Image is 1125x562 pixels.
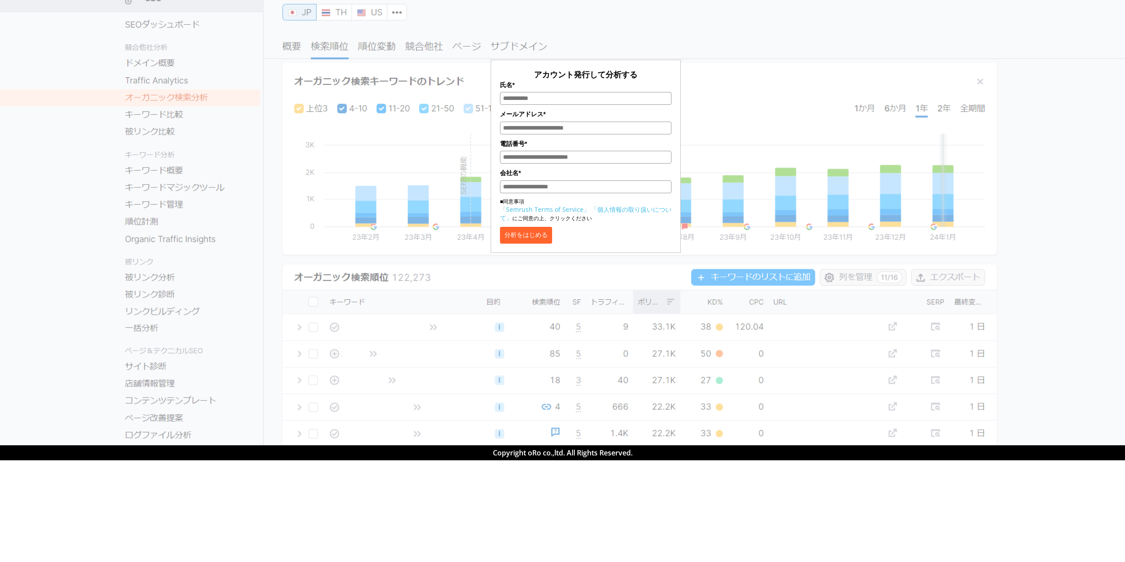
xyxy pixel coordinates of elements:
[500,227,552,244] button: 分析をはじめる
[500,198,671,222] p: ■同意事項 にご同意の上、クリックください
[500,205,671,222] a: 「個人情報の取り扱いについて」
[500,205,590,214] a: 「Semrush Terms of Service」
[500,109,671,119] label: メールアドレス*
[500,139,671,149] label: 電話番号*
[534,69,637,80] span: アカウント発行して分析する
[493,448,633,458] span: Copyright oRo co.,ltd. All Rights Reserved.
